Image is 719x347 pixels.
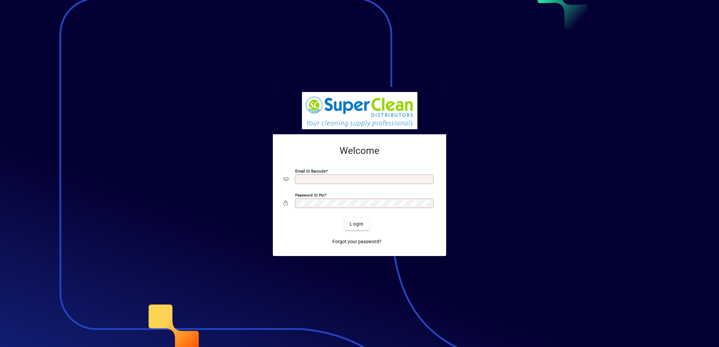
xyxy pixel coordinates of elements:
[332,238,382,245] span: Forgot your password?
[295,168,326,173] mat-label: Email or Barcode
[350,221,364,228] span: Login
[344,218,369,230] button: Login
[330,236,384,248] a: Forgot your password?
[295,192,324,197] mat-label: Password or Pin
[284,145,435,157] h2: Welcome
